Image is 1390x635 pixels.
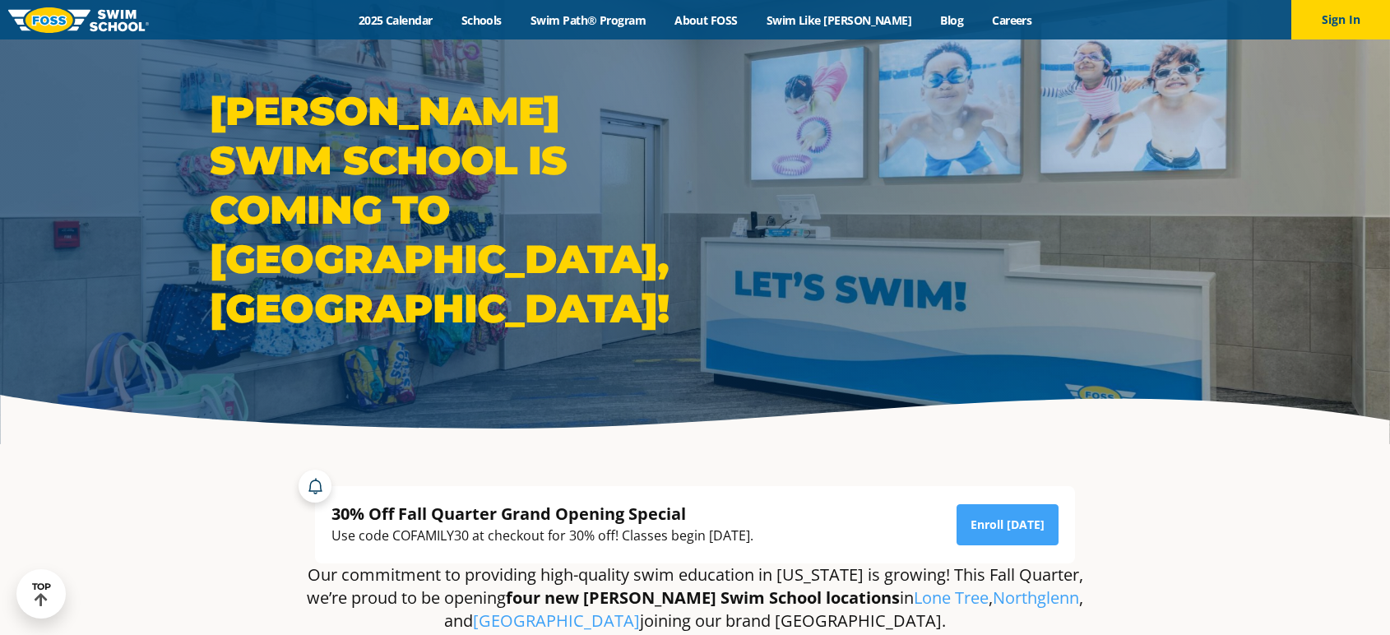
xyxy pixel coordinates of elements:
a: About FOSS [660,12,753,28]
a: Blog [926,12,978,28]
a: Swim Path® Program [516,12,660,28]
a: Northglenn [993,586,1079,609]
div: TOP [32,582,51,607]
a: Schools [447,12,516,28]
a: Swim Like [PERSON_NAME] [752,12,926,28]
p: Our commitment to providing high-quality swim education in [US_STATE] is growing! This Fall Quart... [307,563,1083,633]
a: 2025 Calendar [344,12,447,28]
h1: [PERSON_NAME] Swim School is coming to [GEOGRAPHIC_DATA], [GEOGRAPHIC_DATA]! [210,86,687,333]
img: FOSS Swim School Logo [8,7,149,33]
strong: four new [PERSON_NAME] Swim School locations [506,586,900,609]
a: Lone Tree [914,586,989,609]
a: Careers [978,12,1046,28]
a: [GEOGRAPHIC_DATA] [473,610,640,632]
div: Use code COFAMILY30 at checkout for 30% off! Classes begin [DATE]. [331,525,753,547]
a: Enroll [DATE] [957,504,1059,545]
div: 30% Off Fall Quarter Grand Opening Special [331,503,753,525]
